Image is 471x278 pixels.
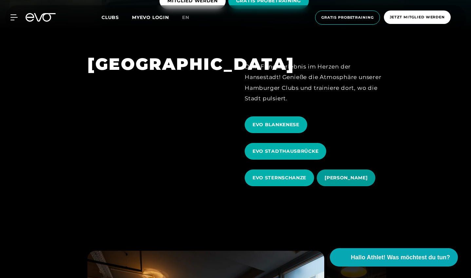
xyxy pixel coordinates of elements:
[317,165,378,191] a: [PERSON_NAME]
[351,253,450,262] span: Hallo Athlet! Was möchtest du tun?
[245,61,384,104] div: Dein Fitnesserlebnis im Herzen der Hansestadt! Genieße die Atmosphäre unserer Hamburger Clubs und...
[245,165,317,191] a: EVO STERNSCHANZE
[245,111,310,138] a: EVO BLANKENESE
[182,14,197,21] a: en
[253,121,299,128] span: EVO BLANKENESE
[325,174,367,181] span: [PERSON_NAME]
[313,10,382,25] a: Gratis Probetraining
[132,14,169,20] a: MYEVO LOGIN
[253,174,306,181] span: EVO STERNSCHANZE
[321,15,374,20] span: Gratis Probetraining
[253,148,318,155] span: EVO STADTHAUSBRÜCKE
[245,138,329,165] a: EVO STADTHAUSBRÜCKE
[87,53,226,75] h1: [GEOGRAPHIC_DATA]
[102,14,119,20] span: Clubs
[330,248,458,267] button: Hallo Athlet! Was möchtest du tun?
[182,14,189,20] span: en
[382,10,453,25] a: Jetzt Mitglied werden
[102,14,132,20] a: Clubs
[390,14,445,20] span: Jetzt Mitglied werden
